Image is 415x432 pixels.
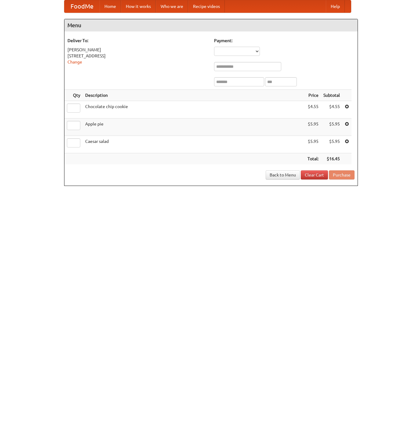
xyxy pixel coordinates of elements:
[214,38,355,44] h5: Payment:
[305,153,321,165] th: Total:
[100,0,121,13] a: Home
[305,118,321,136] td: $5.95
[321,90,342,101] th: Subtotal
[266,170,300,180] a: Back to Menu
[67,38,208,44] h5: Deliver To:
[321,153,342,165] th: $16.45
[301,170,328,180] a: Clear Cart
[156,0,188,13] a: Who we are
[64,19,358,31] h4: Menu
[305,101,321,118] td: $4.55
[305,90,321,101] th: Price
[67,53,208,59] div: [STREET_ADDRESS]
[83,90,305,101] th: Description
[326,0,345,13] a: Help
[64,90,83,101] th: Qty
[321,101,342,118] td: $4.55
[83,136,305,153] td: Caesar salad
[83,118,305,136] td: Apple pie
[188,0,225,13] a: Recipe videos
[329,170,355,180] button: Purchase
[64,0,100,13] a: FoodMe
[321,136,342,153] td: $5.95
[121,0,156,13] a: How it works
[67,47,208,53] div: [PERSON_NAME]
[67,60,82,64] a: Change
[321,118,342,136] td: $5.95
[305,136,321,153] td: $5.95
[83,101,305,118] td: Chocolate chip cookie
